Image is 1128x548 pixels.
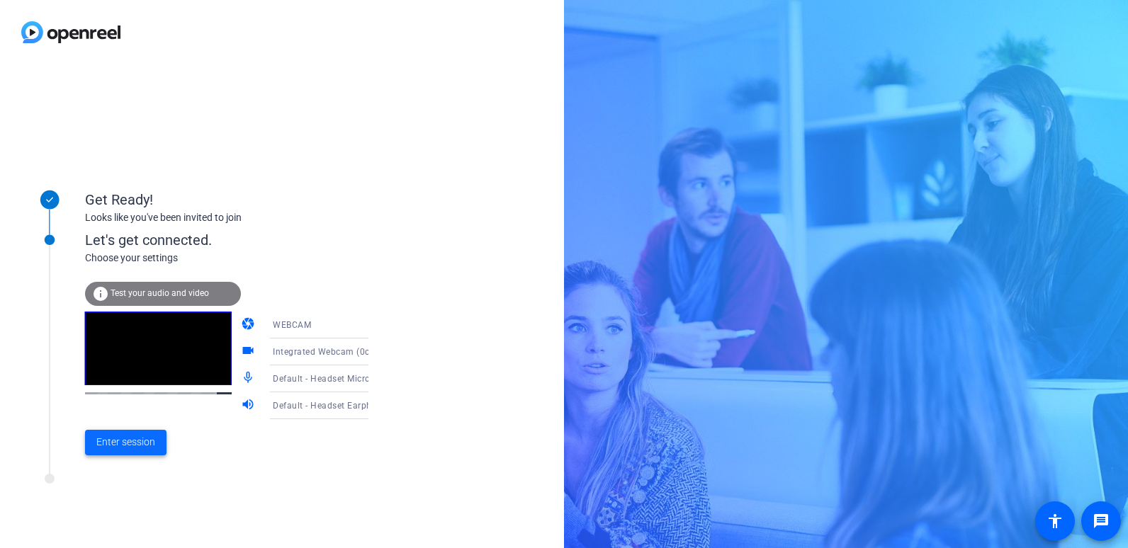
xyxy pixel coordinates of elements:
[111,288,209,298] span: Test your audio and video
[1093,513,1110,530] mat-icon: message
[85,189,368,210] div: Get Ready!
[273,320,311,330] span: WEBCAM
[273,346,407,357] span: Integrated Webcam (0c45:6a09)
[241,370,258,387] mat-icon: mic_none
[273,399,484,411] span: Default - Headset Earphone (Jabra EVOLVE 20 MS)
[241,343,258,360] mat-icon: videocam
[241,316,258,333] mat-icon: camera
[92,285,109,302] mat-icon: info
[273,372,493,384] span: Default - Headset Microphone (Jabra EVOLVE 20 MS)
[85,251,397,266] div: Choose your settings
[85,229,397,251] div: Let's get connected.
[96,435,155,450] span: Enter session
[241,397,258,414] mat-icon: volume_up
[1047,513,1064,530] mat-icon: accessibility
[85,430,167,455] button: Enter session
[85,210,368,225] div: Looks like you've been invited to join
